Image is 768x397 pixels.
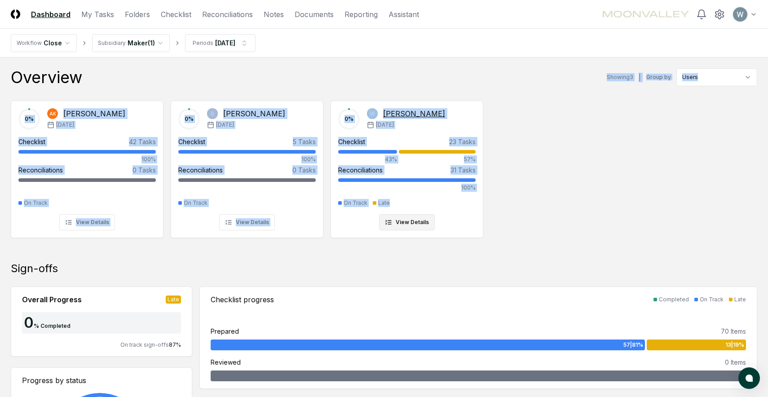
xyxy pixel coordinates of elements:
nav: breadcrumb [11,34,256,52]
span: [DATE] [216,121,234,129]
span: [DATE] [56,121,74,129]
div: 0 [22,316,34,330]
img: Maker AI logo [603,11,689,18]
button: View Details [219,214,275,230]
a: Reconciliations [202,9,253,20]
div: 5 Tasks [293,137,316,146]
a: My Tasks [81,9,114,20]
div: Reconciliations [18,165,63,175]
div: Checklist [338,137,365,146]
span: On track sign-offs [120,341,169,348]
div: 100% [18,155,156,163]
div: Prepared [211,326,239,336]
img: Logo [11,9,20,19]
a: Dashboard [31,9,71,20]
img: Bruce Gemmill [207,108,218,119]
div: 100% [178,155,316,163]
div: [PERSON_NAME] [223,108,285,119]
div: [DATE] [215,38,235,48]
label: Group by [646,75,671,80]
div: Periods [193,39,213,47]
button: atlas-launcher [738,367,760,389]
button: Periods[DATE] [185,34,256,52]
img: ACg8ocJIS7KD7qIYbCF5y9us8tvdnmWoSJV0Jutgfjl8l1PiAal_1g=s96-c [733,7,747,22]
div: 57% [399,155,476,163]
div: On Track [184,199,207,207]
span: 13 | 19 % [725,341,744,349]
a: Notes [264,9,284,20]
div: % Completed [34,322,71,330]
div: Showing 3 [607,73,633,81]
a: 0%Wesley Xu[PERSON_NAME][DATE]Checklist23 Tasks43%57%Reconciliations31 Tasks100%On TrackLateView ... [331,93,483,238]
a: Assistant [388,9,419,20]
div: Workflow [17,39,42,47]
a: Reporting [344,9,378,20]
div: 23 Tasks [449,137,476,146]
div: Reviewed [211,357,241,367]
div: Checklist [18,137,45,146]
div: Late [378,199,390,207]
div: 31 Tasks [450,165,476,175]
div: [PERSON_NAME] [383,108,445,119]
div: Reconciliations [338,165,383,175]
div: Progress by status [22,375,181,386]
a: Checklist progressCompletedOn TrackLatePrepared70 Items57|81%13|19%Reviewed0 Items [199,287,758,389]
a: Documents [295,9,334,20]
a: 0%Bruce Gemmill[PERSON_NAME][DATE]Checklist5 Tasks100%Reconciliations0 TasksOn TrackView Details [171,93,323,238]
div: 43% [338,155,397,163]
span: 87 % [169,341,181,348]
div: 0 Items [725,357,746,367]
div: 0 Tasks [132,165,156,175]
img: Wesley Xu [367,108,378,119]
button: View Details [379,214,435,230]
div: 70 Items [721,326,746,336]
span: [DATE] [376,121,394,129]
div: Late [166,296,181,304]
div: On Track [700,296,724,304]
div: [PERSON_NAME] [63,108,125,119]
div: Reconciliations [178,165,223,175]
div: Overall Progress [22,294,82,305]
div: 100% [338,184,476,192]
div: On Track [24,199,48,207]
div: Overview [11,68,82,86]
div: Subsidiary [98,39,126,47]
div: Sign-offs [11,261,757,276]
div: 0 Tasks [292,165,316,175]
div: Checklist [178,137,205,146]
a: 0%AK[PERSON_NAME][DATE]Checklist42 Tasks100%Reconciliations0 TasksOn TrackView Details [11,93,163,238]
span: 57 | 81 % [623,341,643,349]
a: Folders [125,9,150,20]
div: On Track [344,199,367,207]
div: 42 Tasks [129,137,156,146]
div: Completed [659,296,689,304]
div: Checklist progress [211,294,274,305]
div: Late [734,296,746,304]
button: View Details [59,214,115,230]
a: Checklist [161,9,191,20]
span: AK [49,110,56,117]
div: | [639,73,641,82]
